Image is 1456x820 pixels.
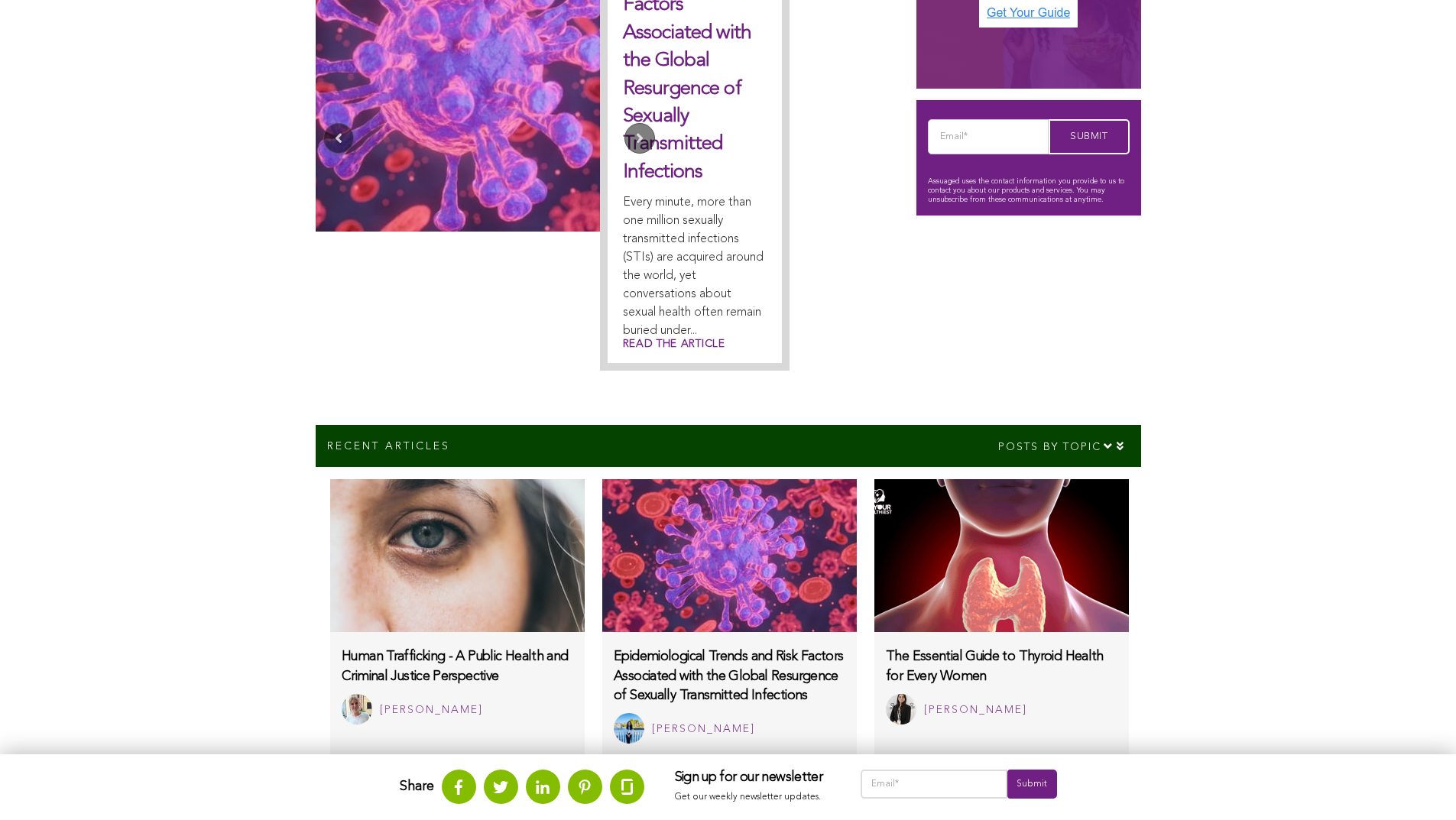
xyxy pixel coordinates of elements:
[342,694,372,724] img: Katy Dunham
[614,713,644,744] img: Jeeval Aneesha Kotla
[400,779,434,793] strong: Share
[614,647,845,705] h3: Epidemiological Trends and Risk Factors Associated with the Global Resurgence of Sexually Transmi...
[602,479,856,632] img: epidemiological-trends-and-risk-factors-associated-with-the-global-resurgence-of-sexually-transmi...
[380,701,483,720] div: [PERSON_NAME]
[928,177,1130,204] p: Assuaged uses the contact information you provide to us to contact you about our products and ser...
[874,479,1128,632] img: the-essential-guide-to-thyroid-health-for-every-women
[342,647,572,685] h3: Human Trafficking - A Public Health and Criminal Justice Perspective
[1049,119,1130,154] input: Submit
[323,123,354,154] button: Previous
[924,701,1027,720] div: [PERSON_NAME]
[928,119,1049,154] input: Email*
[675,789,830,806] p: Get our weekly newsletter updates.
[621,779,633,795] img: glassdoor.svg
[652,720,755,739] div: [PERSON_NAME]
[330,479,584,632] img: human-trafficking-a-public-health-and-criminal-justice-perspective
[623,193,767,340] p: Every minute, more than one million sexually transmitted infections (STIs) are acquired around th...
[861,770,1008,799] input: Email*
[886,647,1117,685] h3: The Essential Guide to Thyroid Health for Every Women
[874,632,1128,735] a: The Essential Guide to Thyroid Health for Every Women Krupa Patel [PERSON_NAME]
[602,632,856,755] a: Epidemiological Trends and Risk Factors Associated with the Global Resurgence of Sexually Transmi...
[327,439,450,453] p: Recent Articles
[623,336,725,352] a: Read the article
[1380,747,1456,820] iframe: Chat Widget
[986,425,1141,467] div: Posts by topic
[330,632,584,735] a: Human Trafficking - A Public Health and Criminal Justice Perspective Katy Dunham [PERSON_NAME]
[675,770,830,786] h3: Sign up for our newsletter
[886,694,916,724] img: Krupa Patel
[624,123,655,154] button: Next
[1007,770,1056,799] input: Submit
